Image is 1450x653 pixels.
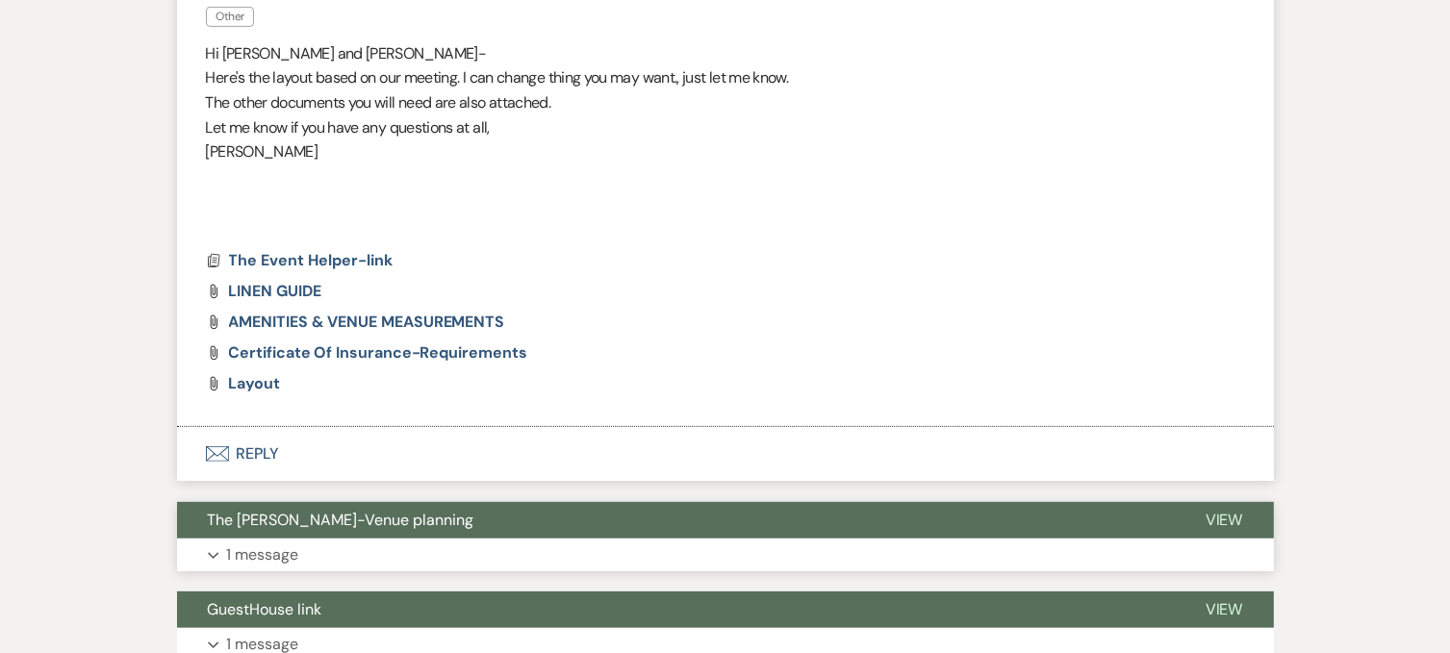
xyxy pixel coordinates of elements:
button: 1 message [177,539,1274,571]
p: Here's the layout based on our meeting. I can change thing you may want., just let me know. [206,65,1245,90]
p: The other documents you will need are also attached. [206,90,1245,115]
button: View [1175,591,1274,628]
span: The [PERSON_NAME]-Venue planning [208,510,474,530]
a: Certificate of Insurance-Requirements [229,345,527,361]
span: Certificate of Insurance-Requirements [229,342,527,363]
button: The Event Helper-link [229,249,398,272]
span: AMENITIES & VENUE MEASUREMENTS [229,312,505,332]
p: 1 message [227,542,299,567]
span: LINEN GUIDE [229,281,321,301]
p: Let me know if you have any questions at all, [206,115,1245,140]
p: Hi [PERSON_NAME] and [PERSON_NAME]- [206,41,1245,66]
p: [PERSON_NAME] [206,139,1245,164]
span: View [1206,510,1243,530]
span: GuestHouse link [208,599,322,619]
span: Other [206,7,255,27]
button: Reply [177,427,1274,481]
span: layout [229,373,281,393]
a: layout [229,376,281,391]
span: View [1206,599,1243,619]
span: The Event Helper-link [229,250,394,270]
a: AMENITIES & VENUE MEASUREMENTS [229,314,505,330]
button: GuestHouse link [177,591,1175,628]
a: LINEN GUIDE [229,284,321,299]
button: View [1175,502,1274,539]
button: The [PERSON_NAME]-Venue planning [177,502,1175,539]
